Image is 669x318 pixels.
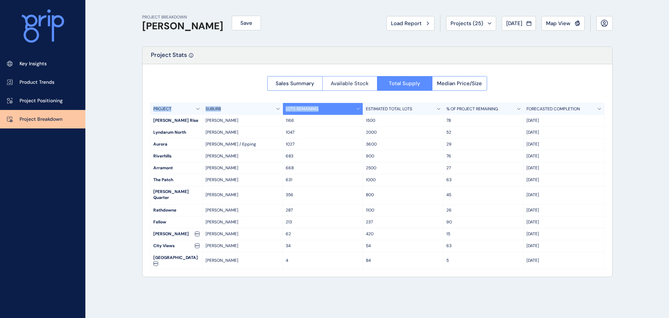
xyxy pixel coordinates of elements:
[206,106,221,112] p: SUBURB
[446,165,521,171] p: 27
[366,231,440,237] p: 420
[322,76,377,91] button: Available Stock
[377,76,432,91] button: Total Supply
[446,231,521,237] p: 15
[526,153,601,159] p: [DATE]
[366,219,440,225] p: 237
[286,231,360,237] p: 62
[206,243,280,249] p: [PERSON_NAME]
[206,130,280,135] p: [PERSON_NAME]
[206,153,280,159] p: [PERSON_NAME]
[206,231,280,237] p: [PERSON_NAME]
[286,153,360,159] p: 683
[206,177,280,183] p: [PERSON_NAME]
[151,205,202,216] div: Rathdowne
[386,16,435,31] button: Load Report
[366,141,440,147] p: 3600
[286,177,360,183] p: 631
[366,153,440,159] p: 900
[151,240,202,252] div: City Views
[286,258,360,264] p: 4
[446,192,521,198] p: 45
[366,207,440,213] p: 1100
[446,177,521,183] p: 63
[366,243,440,249] p: 54
[206,207,280,213] p: [PERSON_NAME]
[151,127,202,138] div: Lyndarum North
[366,192,440,198] p: 800
[151,216,202,228] div: Fellow
[446,16,496,31] button: Projects (25)
[451,20,483,27] span: Projects ( 25 )
[446,219,521,225] p: 90
[446,207,521,213] p: 26
[366,177,440,183] p: 1000
[286,130,360,135] p: 1047
[286,192,360,198] p: 356
[20,97,63,104] p: Project Positioning
[366,165,440,171] p: 2500
[446,106,498,112] p: % OF PROJECT REMAINING
[286,207,360,213] p: 287
[151,51,187,64] p: Project Stats
[446,258,521,264] p: 5
[20,116,62,123] p: Project Breakdown
[206,118,280,124] p: [PERSON_NAME]
[526,165,601,171] p: [DATE]
[240,20,252,27] span: Save
[366,258,440,264] p: 84
[267,76,322,91] button: Sales Summary
[153,106,171,112] p: PROJECT
[526,130,601,135] p: [DATE]
[151,228,202,240] div: [PERSON_NAME]
[506,20,522,27] span: [DATE]
[142,20,223,32] h1: [PERSON_NAME]
[391,20,422,27] span: Load Report
[286,141,360,147] p: 1027
[446,130,521,135] p: 52
[437,80,482,87] span: Median Price/Size
[526,258,601,264] p: [DATE]
[286,106,318,112] p: LOTS REMAINING
[446,243,521,249] p: 63
[546,20,570,27] span: Map View
[526,118,601,124] p: [DATE]
[206,165,280,171] p: [PERSON_NAME]
[206,258,280,264] p: [PERSON_NAME]
[286,243,360,249] p: 34
[151,150,202,162] div: Riverhills
[151,115,202,126] div: [PERSON_NAME] Rise
[526,141,601,147] p: [DATE]
[151,252,202,269] div: [GEOGRAPHIC_DATA]
[446,141,521,147] p: 29
[366,106,412,112] p: ESTIMATED TOTAL LOTS
[206,192,280,198] p: [PERSON_NAME]
[446,118,521,124] p: 78
[541,16,585,31] button: Map View
[20,60,47,67] p: Key Insights
[432,76,487,91] button: Median Price/Size
[20,79,54,86] p: Product Trends
[286,165,360,171] p: 668
[286,219,360,225] p: 213
[366,130,440,135] p: 2000
[151,139,202,150] div: Aurora
[389,80,420,87] span: Total Supply
[526,106,580,112] p: FORECASTED COMPLETION
[142,14,223,20] p: PROJECT BREAKDOWN
[232,16,261,30] button: Save
[206,141,280,147] p: [PERSON_NAME] / Epping
[286,118,360,124] p: 1166
[526,219,601,225] p: [DATE]
[151,174,202,186] div: The Patch
[526,243,601,249] p: [DATE]
[151,186,202,204] div: [PERSON_NAME] Quarter
[366,118,440,124] p: 1500
[331,80,369,87] span: Available Stock
[206,219,280,225] p: [PERSON_NAME]
[526,207,601,213] p: [DATE]
[526,231,601,237] p: [DATE]
[446,153,521,159] p: 76
[502,16,536,31] button: [DATE]
[276,80,314,87] span: Sales Summary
